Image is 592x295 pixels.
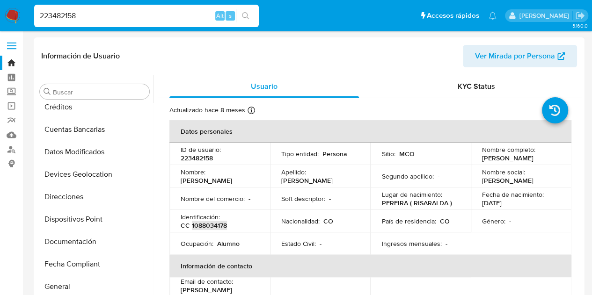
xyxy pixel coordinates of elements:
[482,217,505,225] p: Género :
[34,10,259,22] input: Buscar usuario o caso...
[44,88,51,95] button: Buscar
[320,239,322,248] p: -
[236,9,255,22] button: search-icon
[437,172,439,180] p: -
[169,120,571,143] th: Datos personales
[281,150,319,158] p: Tipo entidad :
[427,11,479,21] span: Accesos rápidos
[169,255,571,277] th: Información de contacto
[229,11,232,20] span: s
[181,277,233,286] p: Email de contacto :
[281,168,306,176] p: Apellido :
[41,51,120,61] h1: Información de Usuario
[36,141,153,163] button: Datos Modificados
[381,199,452,207] p: PEREIRA ( RISARALDA )
[329,194,331,203] p: -
[482,199,502,207] p: [DATE]
[509,217,511,225] p: -
[381,172,433,180] p: Segundo apellido :
[169,106,245,115] p: Actualizado hace 8 meses
[281,176,333,185] p: [PERSON_NAME]
[482,145,535,154] p: Nombre completo :
[482,190,544,199] p: Fecha de nacimiento :
[482,168,525,176] p: Nombre social :
[281,217,320,225] p: Nacionalidad :
[36,253,153,275] button: Fecha Compliant
[181,154,213,162] p: 223482158
[216,11,224,20] span: Alt
[36,186,153,208] button: Direcciones
[458,81,495,92] span: KYC Status
[439,217,449,225] p: CO
[575,11,585,21] a: Salir
[475,45,555,67] span: Ver Mirada por Persona
[323,217,333,225] p: CO
[463,45,577,67] button: Ver Mirada por Persona
[381,217,436,225] p: País de residencia :
[281,194,325,203] p: Soft descriptor :
[36,163,153,186] button: Devices Geolocation
[36,208,153,230] button: Dispositivos Point
[181,221,227,230] p: CC 1088034178
[181,213,220,221] p: Identificación :
[281,239,316,248] p: Estado Civil :
[381,190,442,199] p: Lugar de nacimiento :
[36,96,153,118] button: Créditos
[322,150,347,158] p: Persona
[251,81,278,92] span: Usuario
[181,145,221,154] p: ID de usuario :
[482,154,534,162] p: [PERSON_NAME]
[53,88,146,96] input: Buscar
[482,176,534,185] p: [PERSON_NAME]
[217,239,240,248] p: Alumno
[181,176,232,185] p: [PERSON_NAME]
[181,168,205,176] p: Nombre :
[489,12,497,20] a: Notificaciones
[181,194,245,203] p: Nombre del comercio :
[181,239,213,248] p: Ocupación :
[36,118,153,141] button: Cuentas Bancarias
[248,194,250,203] p: -
[36,230,153,253] button: Documentación
[399,150,414,158] p: MCO
[381,150,395,158] p: Sitio :
[519,11,572,20] p: marcela.perdomo@mercadolibre.com.co
[381,239,441,248] p: Ingresos mensuales :
[445,239,447,248] p: -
